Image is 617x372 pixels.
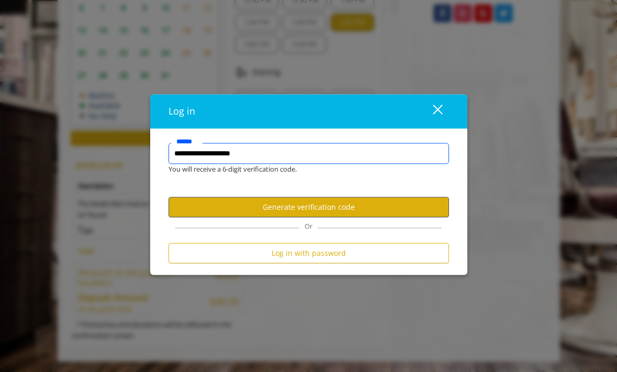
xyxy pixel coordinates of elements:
div: You will receive a 6-digit verification code. [161,164,441,175]
button: Log in with password [169,243,449,264]
button: close dialog [413,100,449,122]
span: Log in [169,105,195,118]
div: close dialog [421,104,442,119]
button: Generate verification code [169,197,449,217]
span: Or [299,222,318,231]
